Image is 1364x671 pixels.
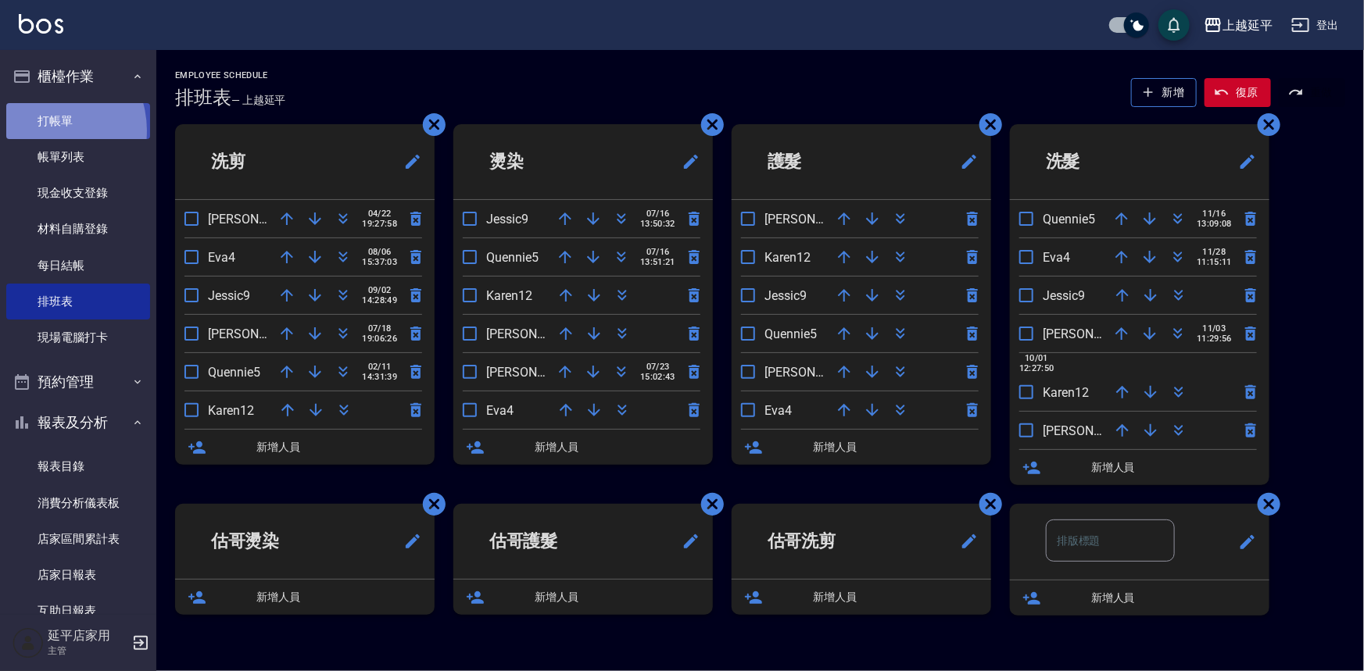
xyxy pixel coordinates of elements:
[208,327,309,341] span: [PERSON_NAME]1
[672,143,700,180] span: 修改班表的標題
[6,139,150,175] a: 帳單列表
[1010,450,1269,485] div: 新增人員
[362,295,397,305] span: 14:28:49
[466,134,610,190] h2: 燙染
[764,365,865,380] span: [PERSON_NAME]7
[1043,212,1095,227] span: Quennie5
[208,212,309,227] span: [PERSON_NAME]7
[175,70,286,80] h2: Employee Schedule
[362,323,397,334] span: 07/18
[6,362,150,402] button: 預約管理
[1043,385,1089,400] span: Karen12
[486,288,532,303] span: Karen12
[486,365,587,380] span: [PERSON_NAME]7
[362,362,397,372] span: 02/11
[6,211,150,247] a: 材料自購登錄
[689,481,726,527] span: 刪除班表
[6,103,150,139] a: 打帳單
[208,250,235,265] span: Eva4
[1043,327,1144,341] span: [PERSON_NAME]1
[1246,102,1283,148] span: 刪除班表
[1197,257,1232,267] span: 11:15:11
[231,92,286,109] h6: — 上越延平
[6,593,150,629] a: 互助日報表
[672,523,700,560] span: 修改班表的標題
[411,102,448,148] span: 刪除班表
[732,430,991,465] div: 新增人員
[6,402,150,443] button: 報表及分析
[362,372,397,382] span: 14:31:39
[689,102,726,148] span: 刪除班表
[6,319,150,355] a: 現場電腦打卡
[6,485,150,521] a: 消費分析儀表板
[486,403,514,418] span: Eva4
[1091,459,1257,476] span: 新增人員
[1197,209,1232,219] span: 11/16
[19,14,63,34] img: Logo
[486,250,539,265] span: Quennie5
[640,247,675,257] span: 07/16
[640,362,675,372] span: 07/23
[764,403,792,418] span: Eva4
[1019,363,1054,373] span: 12:27:50
[362,209,397,219] span: 04/22
[48,628,127,644] h5: 延平店家用
[362,219,397,229] span: 19:27:58
[6,175,150,211] a: 現金收支登錄
[968,102,1004,148] span: 刪除班表
[764,212,865,227] span: [PERSON_NAME]1
[1043,250,1070,265] span: Eva4
[175,87,231,109] h3: 排班表
[535,439,700,455] span: 新增人員
[175,580,435,615] div: 新增人員
[1205,78,1271,107] button: 復原
[640,209,675,219] span: 07/16
[256,439,422,455] span: 新增人員
[208,288,250,303] span: Jessic9
[1197,323,1232,334] span: 11/03
[535,589,700,605] span: 新增人員
[1285,11,1345,40] button: 登出
[1010,580,1269,616] div: 新增人員
[764,250,811,265] span: Karen12
[394,143,422,180] span: 修改班表的標題
[1043,423,1144,438] span: [PERSON_NAME]7
[6,448,150,484] a: 報表目錄
[640,257,675,267] span: 13:51:21
[732,580,991,615] div: 新增人員
[1091,590,1257,606] span: 新增人員
[208,403,254,418] span: Karen12
[1022,134,1166,190] h2: 洗髮
[6,284,150,319] a: 排班表
[6,557,150,593] a: 店家日報表
[6,248,150,284] a: 每日結帳
[744,513,905,569] h2: 估哥洗剪
[453,430,713,465] div: 新增人員
[1229,143,1257,180] span: 修改班表的標題
[13,627,44,659] img: Person
[362,247,397,257] span: 08/06
[764,327,817,341] span: Quennie5
[813,589,979,605] span: 新增人員
[188,134,331,190] h2: 洗剪
[256,589,422,605] span: 新增人員
[188,513,349,569] h2: 估哥燙染
[362,257,397,267] span: 15:37:03
[1229,523,1257,561] span: 修改班表的標題
[764,288,807,303] span: Jessic9
[744,134,888,190] h2: 護髮
[362,334,397,344] span: 19:06:26
[1158,9,1190,41] button: save
[1198,9,1279,41] button: 上越延平
[362,285,397,295] span: 09/02
[640,372,675,382] span: 15:02:43
[640,219,675,229] span: 13:50:32
[486,212,528,227] span: Jessic9
[1197,247,1232,257] span: 11/28
[813,439,979,455] span: 新增人員
[1246,481,1283,527] span: 刪除班表
[1043,288,1085,303] span: Jessic9
[394,523,422,560] span: 修改班表的標題
[968,481,1004,527] span: 刪除班表
[1046,519,1175,562] input: 排版標題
